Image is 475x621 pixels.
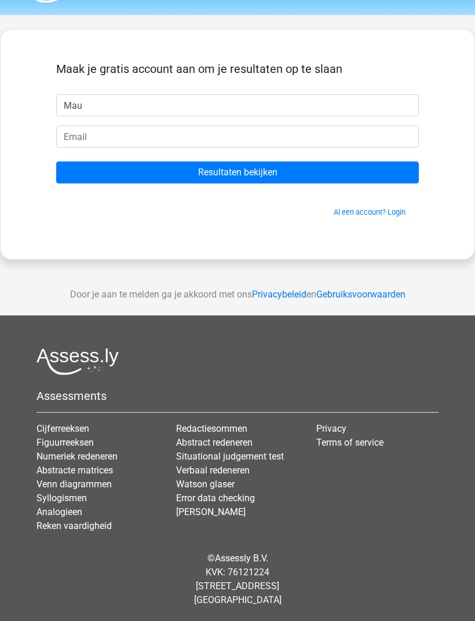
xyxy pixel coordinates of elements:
a: Al een account? Login [334,208,405,216]
a: Watson glaser [176,479,235,490]
a: Assessly B.V. [215,553,268,564]
div: © KVK: 76121224 [STREET_ADDRESS] [GEOGRAPHIC_DATA] [28,542,447,616]
a: Reken vaardigheid [36,520,112,531]
a: Redactiesommen [176,423,247,434]
a: Figuurreeksen [36,437,94,448]
a: Verbaal redeneren [176,465,250,476]
a: Error data checking [176,493,255,504]
img: Assessly logo [36,348,119,375]
a: Abstract redeneren [176,437,253,448]
a: Cijferreeksen [36,423,89,434]
a: Gebruiksvoorwaarden [316,289,405,300]
a: Numeriek redeneren [36,451,118,462]
a: [PERSON_NAME] [176,506,246,517]
a: Venn diagrammen [36,479,112,490]
a: Privacybeleid [252,289,306,300]
a: Situational judgement test [176,451,284,462]
a: Privacy [316,423,346,434]
a: Analogieen [36,506,82,517]
a: Terms of service [316,437,383,448]
a: Abstracte matrices [36,465,113,476]
input: Voornaam [56,94,419,116]
input: Resultaten bekijken [56,161,419,183]
a: Syllogismen [36,493,87,504]
input: Email [56,126,419,148]
h5: Maak je gratis account aan om je resultaten op te slaan [56,62,419,76]
h5: Assessments [36,389,439,403]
